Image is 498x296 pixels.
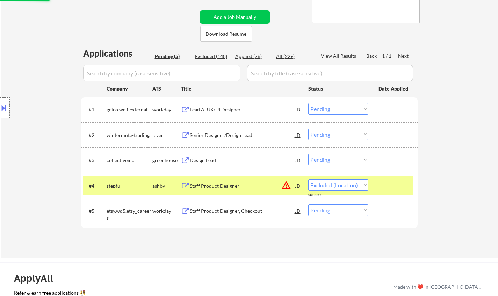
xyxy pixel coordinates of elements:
div: ashby [152,182,181,189]
div: Back [366,52,377,59]
div: workday [152,208,181,215]
input: Search by title (case sensitive) [247,65,413,81]
div: Status [308,82,368,95]
div: lever [152,132,181,139]
div: greenhouse [152,157,181,164]
div: #4 [89,182,101,189]
div: JD [295,103,302,116]
div: JD [295,204,302,217]
div: geico.wd1.external [107,106,152,113]
div: etsy.wd5.etsy_careers [107,208,152,221]
div: #5 [89,208,101,215]
button: warning_amber [281,180,291,190]
input: Search by company (case sensitive) [83,65,240,81]
button: Download Resume [200,26,252,42]
div: Date Applied [378,85,409,92]
div: stepful [107,182,152,189]
div: Staff Product Designer, Checkout [190,208,295,215]
div: 1 / 1 [382,52,398,59]
div: Staff Product Designer [190,182,295,189]
div: Applied (76) [235,53,270,60]
div: Lead AI UX/UI Designer [190,106,295,113]
button: Add a Job Manually [200,10,270,24]
div: Excluded (148) [195,53,230,60]
div: ApplyAll [14,272,61,284]
div: Title [181,85,302,92]
div: ATS [152,85,181,92]
div: collectiveinc [107,157,152,164]
div: JD [295,179,302,192]
div: All (229) [276,53,311,60]
div: wintermute-trading [107,132,152,139]
div: Company [107,85,152,92]
div: JD [295,129,302,141]
div: JD [295,154,302,166]
div: View All Results [321,52,358,59]
div: Senior Designer/Design Lead [190,132,295,139]
div: success [308,192,336,198]
div: Next [398,52,409,59]
div: Design Lead [190,157,295,164]
div: Pending (5) [155,53,190,60]
div: workday [152,106,181,113]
